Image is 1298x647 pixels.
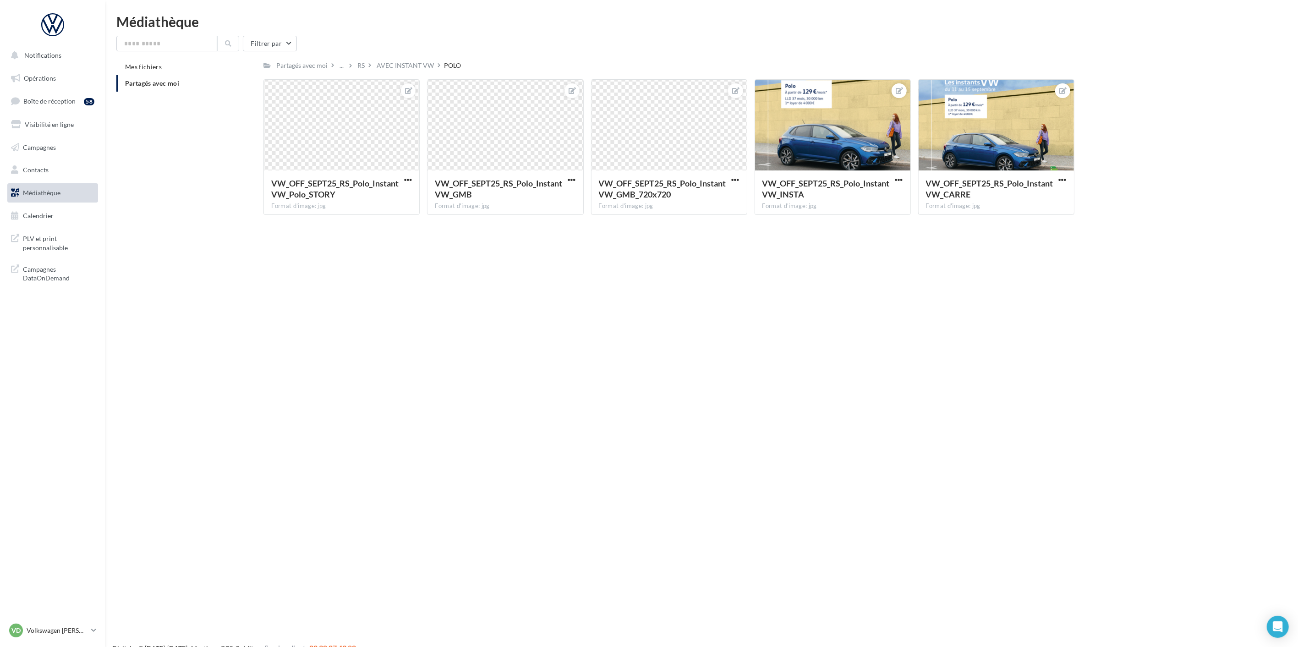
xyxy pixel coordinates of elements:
[271,178,399,199] span: VW_OFF_SEPT25_RS_Polo_InstantVW_Polo_STORY
[7,622,98,639] a: VD Volkswagen [PERSON_NAME]
[27,626,88,635] p: Volkswagen [PERSON_NAME]
[125,79,179,87] span: Partagés avec moi
[435,202,575,210] div: Format d'image: jpg
[435,178,562,199] span: VW_OFF_SEPT25_RS_Polo_InstantVW_GMB
[271,202,412,210] div: Format d'image: jpg
[24,51,61,59] span: Notifications
[5,115,100,134] a: Visibilité en ligne
[23,97,76,105] span: Boîte de réception
[357,61,365,70] div: RS
[25,121,74,128] span: Visibilité en ligne
[5,69,100,88] a: Opérations
[276,61,328,70] div: Partagés avec moi
[23,143,56,151] span: Campagnes
[23,189,60,197] span: Médiathèque
[84,98,94,105] div: 58
[5,229,100,256] a: PLV et print personnalisable
[5,206,100,225] a: Calendrier
[338,59,345,72] div: ...
[23,166,49,174] span: Contacts
[5,259,100,286] a: Campagnes DataOnDemand
[599,202,739,210] div: Format d'image: jpg
[926,202,1067,210] div: Format d'image: jpg
[1267,616,1289,638] div: Open Intercom Messenger
[926,178,1053,199] span: VW_OFF_SEPT25_RS_Polo_InstantVW_CARRE
[23,232,94,252] span: PLV et print personnalisable
[377,61,434,70] div: AVEC INSTANT VW
[444,61,461,70] div: POLO
[599,178,726,199] span: VW_OFF_SEPT25_RS_Polo_InstantVW_GMB_720x720
[5,46,96,65] button: Notifications
[5,138,100,157] a: Campagnes
[23,263,94,283] span: Campagnes DataOnDemand
[116,15,1287,28] div: Médiathèque
[24,74,56,82] span: Opérations
[243,36,297,51] button: Filtrer par
[5,183,100,203] a: Médiathèque
[23,212,54,219] span: Calendrier
[5,160,100,180] a: Contacts
[125,63,162,71] span: Mes fichiers
[762,178,890,199] span: VW_OFF_SEPT25_RS_Polo_InstantVW_INSTA
[5,91,100,111] a: Boîte de réception58
[762,202,903,210] div: Format d'image: jpg
[11,626,21,635] span: VD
